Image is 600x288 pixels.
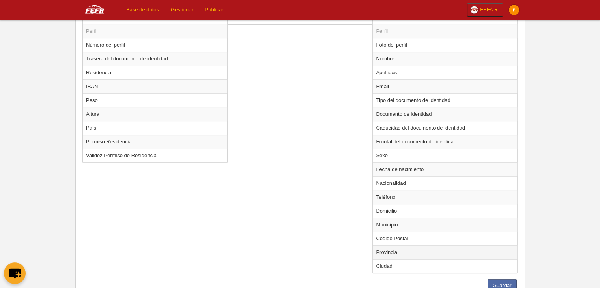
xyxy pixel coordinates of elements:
td: Altura [83,107,227,121]
td: Ciudad [373,259,517,273]
td: Email [373,79,517,93]
td: Perfil [373,24,517,38]
td: Municipio [373,218,517,232]
button: chat-button [4,262,26,284]
td: Fecha de nacimiento [373,162,517,176]
a: FEFA [467,3,503,17]
span: FEFA [480,6,493,14]
td: IBAN [83,79,227,93]
td: Validez Permiso de Residencia [83,149,227,162]
td: Foto del perfil [373,38,517,52]
td: Provincia [373,245,517,259]
td: Número del perfil [83,38,227,52]
td: Tipo del documento de identidad [373,93,517,107]
td: Código Postal [373,232,517,245]
img: c2l6ZT0zMHgzMCZmcz05JnRleHQ9RiZiZz1mYjhjMDA%3D.png [509,5,519,15]
td: Domicilio [373,204,517,218]
td: Caducidad del documento de identidad [373,121,517,135]
td: Permiso Residencia [83,135,227,149]
td: Frontal del documento de identidad [373,135,517,149]
td: Nombre [373,52,517,66]
td: Residencia [83,66,227,79]
td: Nacionalidad [373,176,517,190]
td: Teléfono [373,190,517,204]
img: FEFA [75,5,114,14]
td: Sexo [373,149,517,162]
td: País [83,121,227,135]
td: Trasera del documento de identidad [83,52,227,66]
img: Oazxt6wLFNvE.30x30.jpg [470,6,478,14]
td: Apellidos [373,66,517,79]
td: Perfil [83,24,227,38]
td: Documento de identidad [373,107,517,121]
td: Peso [83,93,227,107]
